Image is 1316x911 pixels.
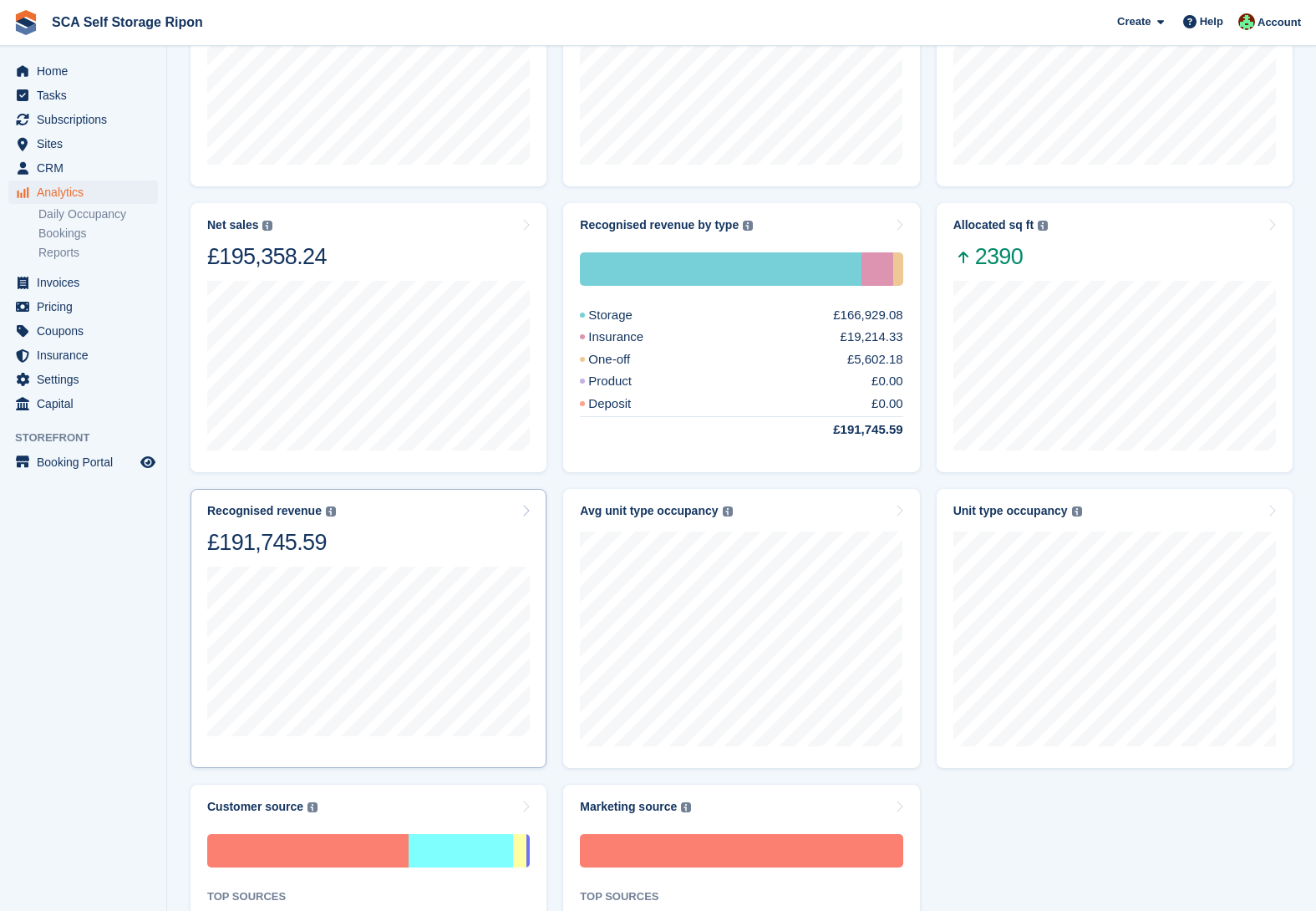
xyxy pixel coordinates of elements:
div: One-off [580,350,670,369]
span: Create [1117,13,1151,30]
img: icon-info-grey-7440780725fd019a000dd9b08b2336e03edf1995a4989e88bcd33f0948082b44.svg [1038,221,1048,231]
div: Storage [580,252,861,286]
div: £0.00 [871,394,903,414]
span: Subscriptions [37,108,137,131]
div: Insurance [861,252,894,286]
div: Deposit [580,394,671,414]
img: icon-info-grey-7440780725fd019a000dd9b08b2336e03edf1995a4989e88bcd33f0948082b44.svg [681,802,691,812]
img: icon-info-grey-7440780725fd019a000dd9b08b2336e03edf1995a4989e88bcd33f0948082b44.svg [1072,506,1082,517]
div: Product [580,372,672,391]
div: Uncategorised [580,834,902,868]
span: Booking Portal [37,450,137,474]
a: menu [8,368,158,391]
div: Unit type occupancy [953,504,1068,518]
a: Daily Occupancy [38,206,158,222]
span: Help [1200,13,1223,30]
img: icon-info-grey-7440780725fd019a000dd9b08b2336e03edf1995a4989e88bcd33f0948082b44.svg [723,506,733,517]
span: Storefront [15,430,166,446]
div: Recognised revenue [207,504,322,518]
div: TOP SOURCES [580,888,902,905]
img: icon-info-grey-7440780725fd019a000dd9b08b2336e03edf1995a4989e88bcd33f0948082b44.svg [743,221,753,231]
a: Bookings [38,226,158,242]
span: Insurance [37,344,137,367]
span: Account [1258,14,1301,31]
div: Uncategorised [207,834,409,868]
div: Customer source [207,800,303,814]
span: 2390 [953,242,1048,271]
a: Preview store [138,452,158,472]
span: Invoices [37,271,137,294]
span: Settings [37,368,137,391]
a: menu [8,156,158,180]
span: CRM [37,156,137,180]
img: Ross Chapman [1238,13,1255,30]
div: £191,745.59 [793,420,902,440]
div: Marketing source [580,800,677,814]
a: menu [8,132,158,155]
a: SCA Self Storage Ripon [45,8,210,36]
div: Storefront booking [409,834,513,868]
div: £5,602.18 [847,350,903,369]
div: Recognised revenue by type [580,218,739,232]
a: menu [8,295,158,318]
div: £195,358.24 [207,242,327,271]
a: menu [8,450,158,474]
div: Avg unit type occupancy [580,504,718,518]
a: menu [8,319,158,343]
div: One-off [893,252,902,286]
span: Home [37,59,137,83]
img: icon-info-grey-7440780725fd019a000dd9b08b2336e03edf1995a4989e88bcd33f0948082b44.svg [262,221,272,231]
span: Analytics [37,181,137,204]
a: menu [8,108,158,131]
span: Tasks [37,84,137,107]
div: £191,745.59 [207,528,336,557]
img: icon-info-grey-7440780725fd019a000dd9b08b2336e03edf1995a4989e88bcd33f0948082b44.svg [307,802,318,812]
div: Allocated sq ft [953,218,1034,232]
span: Sites [37,132,137,155]
div: Insurance [580,328,683,347]
a: menu [8,271,158,294]
a: menu [8,344,158,367]
div: Storage [580,306,673,325]
img: icon-info-grey-7440780725fd019a000dd9b08b2336e03edf1995a4989e88bcd33f0948082b44.svg [326,506,336,517]
a: menu [8,392,158,415]
div: Storefront pop-up form [526,834,530,868]
img: stora-icon-8386f47178a22dfd0bd8f6a31ec36ba5ce8667c1dd55bd0f319d3a0aa187defe.svg [13,10,38,35]
div: £19,214.33 [841,328,903,347]
span: Coupons [37,319,137,343]
div: Net sales [207,218,258,232]
div: TOP SOURCES [207,888,530,905]
span: Pricing [37,295,137,318]
a: menu [8,84,158,107]
a: menu [8,59,158,83]
div: Phone call [513,834,527,868]
a: menu [8,181,158,204]
div: £166,929.08 [833,306,902,325]
a: Reports [38,245,158,261]
div: £0.00 [871,372,903,391]
span: Capital [37,392,137,415]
